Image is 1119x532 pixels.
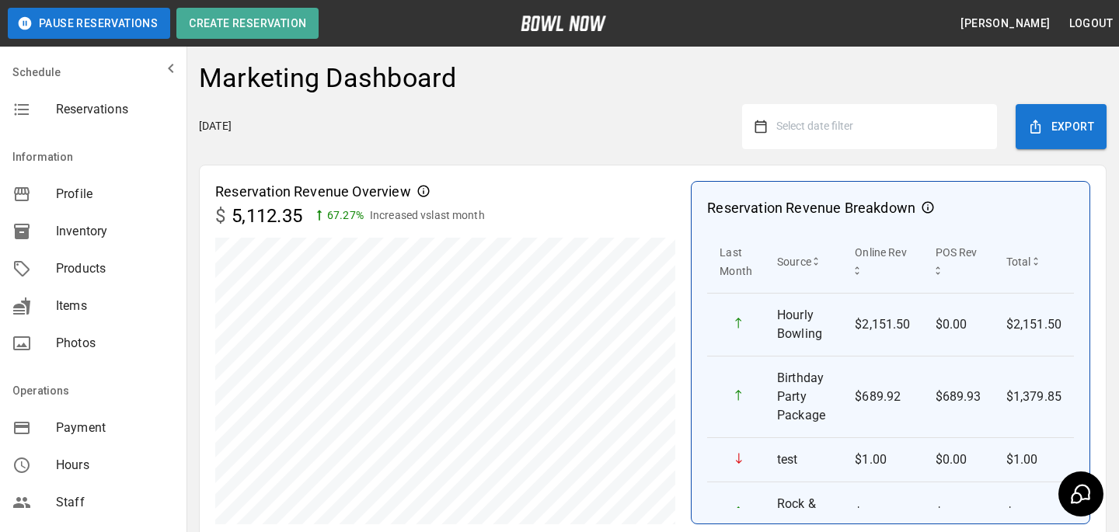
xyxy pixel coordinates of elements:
[1006,315,1061,334] p: $2,151.50
[56,185,174,203] span: Profile
[994,231,1074,294] th: Total
[215,181,411,202] p: Reservation Revenue Overview
[56,297,174,315] span: Items
[842,231,922,294] th: Online Rev
[1006,504,1061,523] p: $940.00
[199,118,232,134] p: [DATE]
[56,493,174,512] span: Staff
[855,388,910,406] p: $689.92
[521,16,606,31] img: logo
[707,197,915,218] p: Reservation Revenue Breakdown
[1006,388,1061,406] p: $1,379.85
[936,388,981,406] p: $689.93
[56,100,174,119] span: Reservations
[855,504,910,523] p: $940.00
[370,207,485,224] p: Increased vs last month
[176,8,319,39] button: Create Reservation
[56,222,174,241] span: Inventory
[707,231,765,294] th: Last Month
[56,456,174,475] span: Hours
[1063,9,1119,38] button: Logout
[767,113,985,141] button: Select date filter
[777,450,830,469] p: test
[1016,104,1107,149] button: Export
[8,8,170,39] button: Pause Reservations
[417,185,430,197] svg: Reservation Revenue Overview
[954,9,1056,38] button: [PERSON_NAME]
[855,315,910,334] p: $2,151.50
[56,334,174,353] span: Photos
[923,231,994,294] th: POS Rev
[327,207,364,224] p: 67.27 %
[936,504,981,523] p: $0.00
[1006,450,1061,469] p: $1.00
[777,369,830,425] p: Birthday Party Package
[936,450,981,469] p: $0.00
[215,202,225,230] p: $
[56,259,174,278] span: Products
[199,62,457,95] h4: Marketing Dashboard
[922,201,934,214] svg: Reservation Revenue Breakdown
[765,231,842,294] th: Source
[776,120,853,132] span: Select date filter
[777,495,830,532] p: Rock & Bowl
[56,419,174,437] span: Payment
[936,315,981,334] p: $0.00
[777,306,830,343] p: Hourly Bowling
[855,450,910,469] p: $1.00
[232,202,302,230] p: 5,112.35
